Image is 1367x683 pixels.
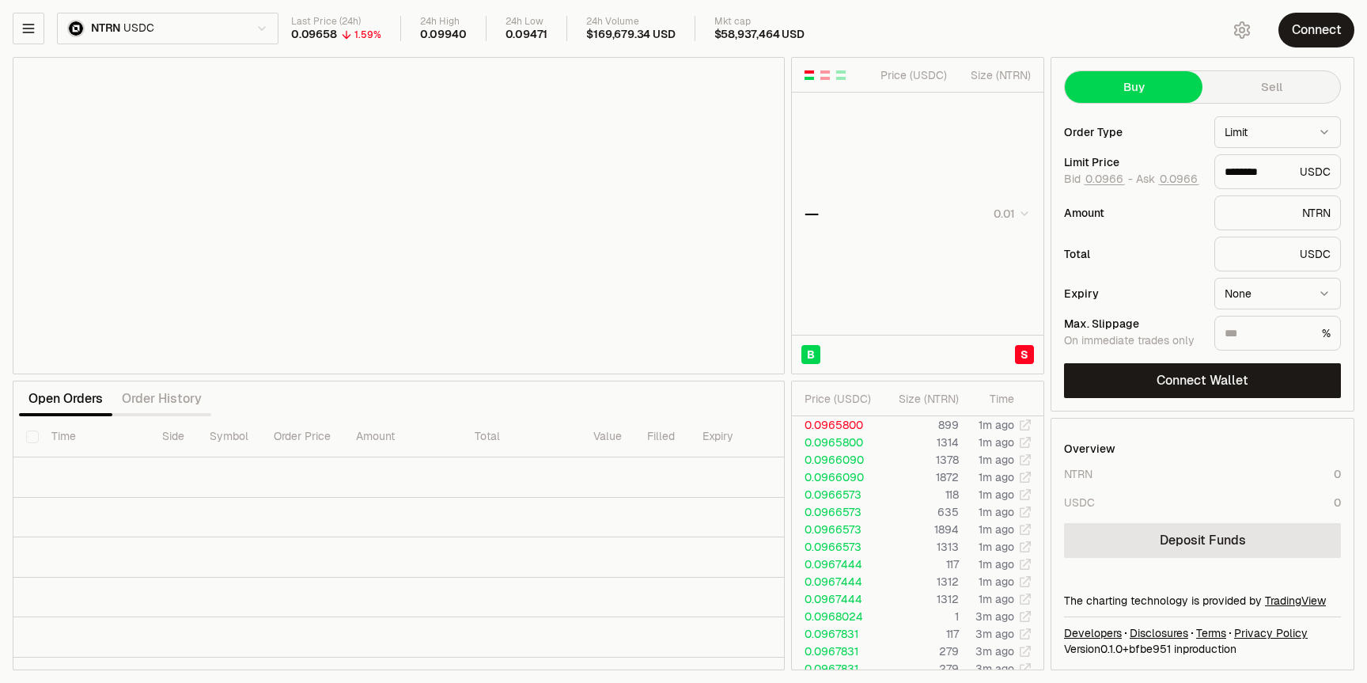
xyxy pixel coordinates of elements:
[1064,593,1341,609] div: The charting technology is provided by
[879,660,960,677] td: 279
[807,347,815,362] span: B
[1064,466,1092,482] div: NTRN
[634,416,690,457] th: Filled
[792,660,879,677] td: 0.0967831
[69,21,83,36] img: NTRN Logo
[1202,71,1340,103] button: Sell
[792,486,879,503] td: 0.0966573
[1130,625,1188,641] a: Disclosures
[975,644,1014,658] time: 3m ago
[150,416,197,457] th: Side
[979,575,1014,589] time: 1m ago
[979,557,1014,571] time: 1m ago
[1064,127,1202,138] div: Order Type
[1064,157,1202,168] div: Limit Price
[975,627,1014,641] time: 3m ago
[19,383,112,415] button: Open Orders
[261,416,343,457] th: Order Price
[1064,288,1202,299] div: Expiry
[1196,625,1226,641] a: Terms
[989,204,1031,223] button: 0.01
[714,28,805,42] div: $58,937,464 USD
[112,383,211,415] button: Order History
[1084,173,1125,185] button: 0.0966
[1265,594,1326,608] a: TradingView
[979,522,1014,537] time: 1m ago
[792,434,879,451] td: 0.0965800
[792,451,879,469] td: 0.0966090
[462,416,581,457] th: Total
[1064,173,1133,187] span: Bid -
[420,16,467,28] div: 24h High
[197,416,261,457] th: Symbol
[1214,278,1341,309] button: None
[972,391,1014,407] div: Time
[879,503,960,521] td: 635
[1064,523,1341,558] a: Deposit Funds
[586,28,675,42] div: $169,679.34 USD
[1064,249,1202,260] div: Total
[879,451,960,469] td: 1378
[979,505,1014,519] time: 1m ago
[975,609,1014,624] time: 3m ago
[805,203,819,225] div: —
[1278,13,1354,47] button: Connect
[1214,316,1341,351] div: %
[581,416,634,457] th: Value
[39,416,150,457] th: Time
[1214,116,1341,148] button: Limit
[879,469,960,486] td: 1872
[892,391,959,407] div: Size ( NTRN )
[879,608,960,625] td: 1
[979,453,1014,467] time: 1m ago
[343,416,462,457] th: Amount
[877,67,947,83] div: Price ( USDC )
[960,67,1031,83] div: Size ( NTRN )
[979,540,1014,554] time: 1m ago
[506,16,548,28] div: 24h Low
[1129,642,1171,656] span: bfbe951922f7d0192a288b8710a2b5197c6e9229
[792,503,879,521] td: 0.0966573
[879,538,960,556] td: 1313
[792,521,879,538] td: 0.0966573
[792,556,879,573] td: 0.0967444
[792,643,879,660] td: 0.0967831
[1064,363,1341,398] button: Connect Wallet
[879,590,960,608] td: 1312
[1064,625,1122,641] a: Developers
[1064,641,1341,657] div: Version 0.1.0 + in production
[13,58,784,374] iframe: Financial Chart
[792,625,879,643] td: 0.0967831
[792,469,879,486] td: 0.0966090
[1334,466,1341,482] div: 0
[879,556,960,573] td: 117
[1214,237,1341,271] div: USDC
[792,608,879,625] td: 0.0968024
[690,416,797,457] th: Expiry
[506,28,548,42] div: 0.09471
[1334,495,1341,510] div: 0
[792,573,879,590] td: 0.0967444
[26,431,39,443] button: Select all
[879,625,960,643] td: 117
[979,488,1014,502] time: 1m ago
[819,69,831,82] button: Show Sell Orders Only
[803,69,816,82] button: Show Buy and Sell Orders
[1021,347,1028,362] span: S
[792,590,879,608] td: 0.0967444
[586,16,675,28] div: 24h Volume
[354,28,381,41] div: 1.59%
[879,573,960,590] td: 1312
[1064,318,1202,329] div: Max. Slippage
[879,521,960,538] td: 1894
[1064,495,1095,510] div: USDC
[975,662,1014,676] time: 3m ago
[979,418,1014,432] time: 1m ago
[1158,173,1199,185] button: 0.0966
[1234,625,1308,641] a: Privacy Policy
[979,435,1014,450] time: 1m ago
[979,470,1014,484] time: 1m ago
[1064,441,1115,457] div: Overview
[1136,173,1199,187] span: Ask
[805,391,878,407] div: Price ( USDC )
